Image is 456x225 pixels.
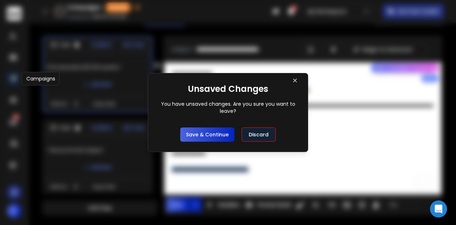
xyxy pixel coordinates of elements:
button: Discard [242,127,276,142]
button: Save & Continue [180,127,234,142]
div: Open Intercom Messenger [430,200,447,218]
div: Campaigns [22,72,60,85]
h1: Unsaved Changes [188,83,268,95]
div: You have unsaved changes. Are you sure you want to leave? [158,100,298,115]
